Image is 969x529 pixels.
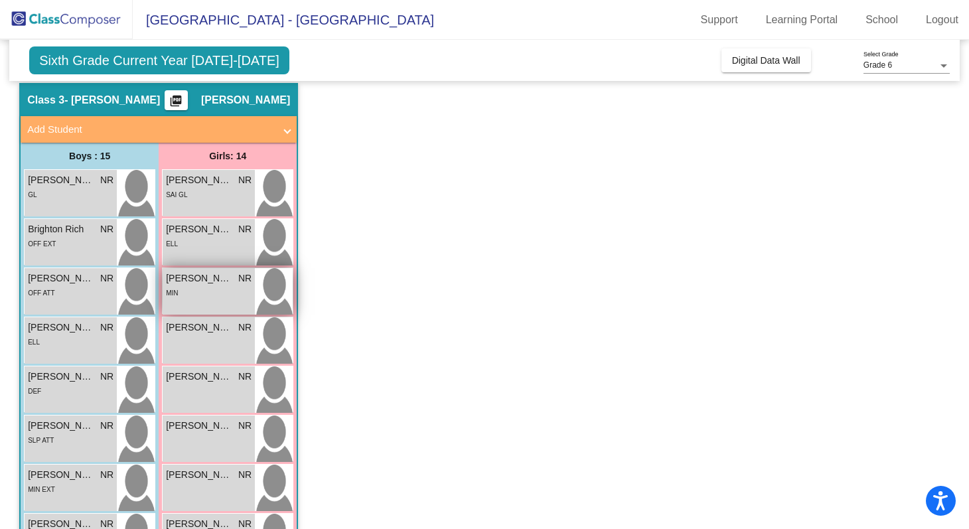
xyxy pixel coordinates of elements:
[238,468,252,482] span: NR
[166,240,178,248] span: ELL
[166,321,232,335] span: [PERSON_NAME]
[28,468,94,482] span: [PERSON_NAME]
[168,94,184,113] mat-icon: picture_as_pdf
[690,9,749,31] a: Support
[21,116,297,143] mat-expansion-panel-header: Add Student
[100,222,113,236] span: NR
[28,222,94,236] span: Brighton Rich
[166,370,232,384] span: [PERSON_NAME]
[21,143,159,169] div: Boys : 15
[238,419,252,433] span: NR
[166,222,232,236] span: [PERSON_NAME]
[28,419,94,433] span: [PERSON_NAME]
[28,339,40,346] span: ELL
[855,9,909,31] a: School
[166,419,232,433] span: [PERSON_NAME]
[166,271,232,285] span: [PERSON_NAME]
[238,222,252,236] span: NR
[238,271,252,285] span: NR
[28,370,94,384] span: [PERSON_NAME]
[100,321,113,335] span: NR
[100,370,113,384] span: NR
[28,437,54,444] span: SLP ATT
[863,60,892,70] span: Grade 6
[238,370,252,384] span: NR
[28,240,56,248] span: OFF EXT
[201,94,290,107] span: [PERSON_NAME]
[238,321,252,335] span: NR
[28,191,37,198] span: GL
[166,191,187,198] span: SAI GL
[721,48,811,72] button: Digital Data Wall
[100,419,113,433] span: NR
[165,90,188,110] button: Print Students Details
[28,271,94,285] span: [PERSON_NAME]
[732,55,800,66] span: Digital Data Wall
[166,468,232,482] span: [PERSON_NAME]
[28,173,94,187] span: [PERSON_NAME]
[28,388,41,395] span: DEF
[27,94,64,107] span: Class 3
[166,173,232,187] span: [PERSON_NAME]
[100,271,113,285] span: NR
[29,46,289,74] span: Sixth Grade Current Year [DATE]-[DATE]
[133,9,434,31] span: [GEOGRAPHIC_DATA] - [GEOGRAPHIC_DATA]
[755,9,849,31] a: Learning Portal
[159,143,297,169] div: Girls: 14
[27,122,274,137] mat-panel-title: Add Student
[28,289,54,297] span: OFF ATT
[915,9,969,31] a: Logout
[28,321,94,335] span: [PERSON_NAME]
[64,94,160,107] span: - [PERSON_NAME]
[28,486,55,493] span: MIN EXT
[100,173,113,187] span: NR
[166,289,178,297] span: MIN
[238,173,252,187] span: NR
[100,468,113,482] span: NR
